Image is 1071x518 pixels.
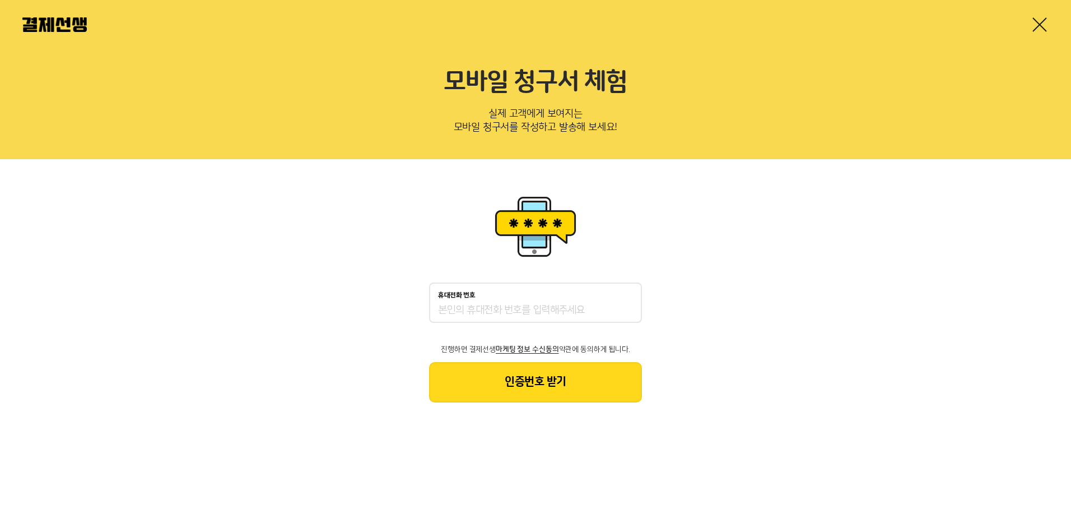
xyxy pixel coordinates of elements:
[22,104,1049,141] p: 실제 고객에게 보여지는 모바일 청구서를 작성하고 발송해 보세요!
[496,345,558,353] span: 마케팅 정보 수신동의
[429,345,642,353] p: 진행하면 결제선생 약관에 동의하게 됩니다.
[491,193,580,260] img: 휴대폰인증 이미지
[22,17,87,32] img: 결제선생
[438,304,633,317] input: 휴대전화 번호
[429,362,642,403] button: 인증번호 받기
[22,67,1049,98] h2: 모바일 청구서 체험
[438,292,476,299] p: 휴대전화 번호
